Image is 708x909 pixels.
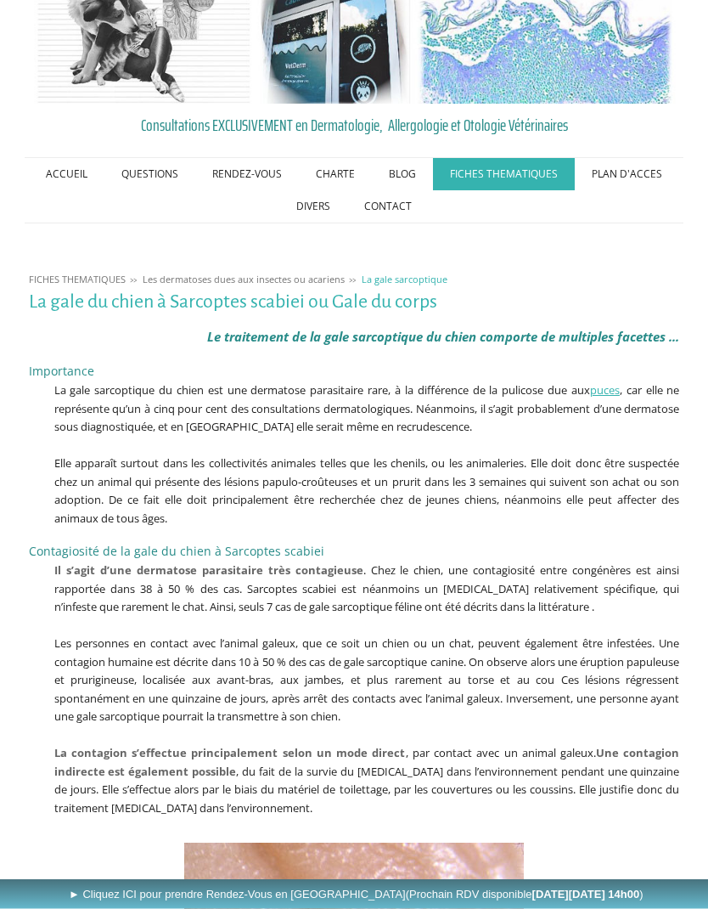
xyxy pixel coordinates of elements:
[54,746,680,780] span: Une contagion indirecte est également possible
[29,274,126,286] span: FICHES THEMATIQUES
[29,544,324,560] span: Contagiosité de la gale du chien à Sarcoptes scabiei
[299,159,372,191] a: CHARTE
[138,274,349,286] a: Les dermatoses dues aux insectes ou acariens
[532,888,640,901] b: [DATE][DATE] 14h00
[29,292,680,313] h1: La gale du chien à Sarcoptes scabiei ou Gale du corps
[347,191,429,223] a: CONTACT
[372,159,433,191] a: BLOG
[143,274,345,286] span: Les dermatoses dues aux insectes ou acariens
[575,159,679,191] a: PLAN D'ACCES
[362,274,447,286] span: La gale sarcoptique
[54,746,406,761] strong: La contagion s’effectue principalement selon un mode direct
[54,383,680,435] span: La gale sarcoptique du chien est une dermatose parasitaire rare, à la différence de la pulicose d...
[54,563,363,579] strong: Il s’agit d’une dermatose parasitaire très contagieuse
[433,159,575,191] a: FICHES THEMATIQUES
[279,191,347,223] a: DIVERS
[69,888,643,901] span: ► Cliquez ICI pour prendre Rendez-Vous en [GEOGRAPHIC_DATA]
[590,383,620,398] a: puces
[29,113,680,138] a: Consultations EXCLUSIVEMENT en Dermatologie, Allergologie et Otologie Vétérinaires
[54,746,680,816] span: , par contact avec un animal galeux. , du fait de la survie du [MEDICAL_DATA] dans l’environnemen...
[54,636,680,725] span: Les personnes en contact avec l’animal galeux, que ce soit un chien ou un chat, peuvent également...
[54,456,680,527] span: Elle apparaît surtout dans les collectivités animales telles que les chenils, ou les animaleries....
[29,159,104,191] a: ACCUEIL
[207,329,679,346] em: Le traitement de la gale sarcoptique du chien comporte de multiples facettes ...
[54,563,680,615] span: . Chez le chien, une contagiosité entre congénères est ainsi rapportée dans 38 à 50 % des cas. Sa...
[195,159,299,191] a: RENDEZ-VOUS
[357,274,452,286] a: La gale sarcoptique
[104,159,195,191] a: QUESTIONS
[29,364,94,380] span: Importance
[406,888,643,901] span: (Prochain RDV disponible )
[25,274,130,286] a: FICHES THEMATIQUES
